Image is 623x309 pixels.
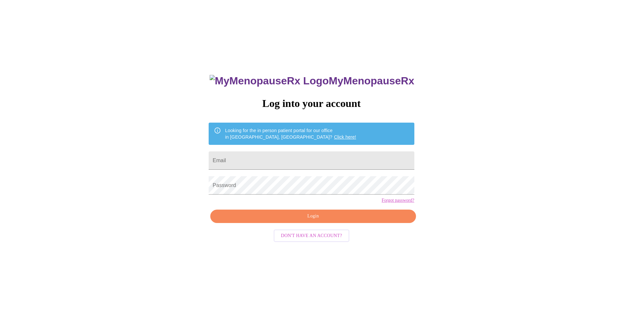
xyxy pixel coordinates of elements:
[210,75,414,87] h3: MyMenopauseRx
[382,198,414,203] a: Forgot password?
[274,230,349,242] button: Don't have an account?
[209,97,414,110] h3: Log into your account
[210,210,416,223] button: Login
[210,75,329,87] img: MyMenopauseRx Logo
[225,125,356,143] div: Looking for the in person patient portal for our office in [GEOGRAPHIC_DATA], [GEOGRAPHIC_DATA]?
[334,134,356,140] a: Click here!
[281,232,342,240] span: Don't have an account?
[218,212,408,220] span: Login
[272,232,351,238] a: Don't have an account?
